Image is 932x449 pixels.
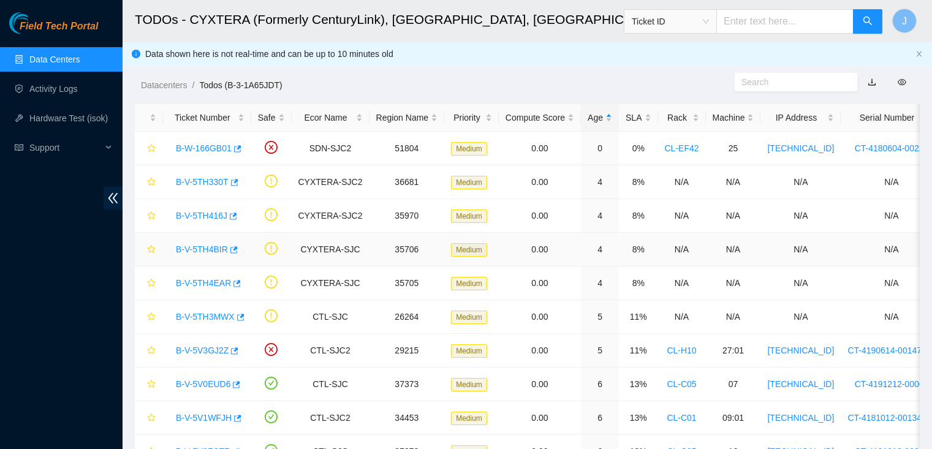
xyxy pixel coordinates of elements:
a: B-V-5TH4BIR [176,244,228,254]
a: [TECHNICAL_ID] [767,143,834,153]
a: CL-EF42 [665,143,699,153]
span: star [147,211,156,221]
td: 0.00 [499,368,581,401]
a: Hardware Test (isok) [29,113,108,123]
td: 4 [581,165,619,199]
a: [TECHNICAL_ID] [767,379,834,389]
img: Akamai Technologies [9,12,62,34]
td: N/A [658,233,706,266]
span: star [147,245,156,255]
span: Medium [451,209,487,223]
a: B-V-5TH3MWX [176,312,235,322]
span: exclamation-circle [265,208,278,221]
td: 0.00 [499,266,581,300]
span: close-circle [265,343,278,356]
td: 13% [619,368,657,401]
td: SDN-SJC2 [292,132,369,165]
span: star [147,312,156,322]
td: 0 [581,132,619,165]
td: 36681 [369,165,445,199]
button: star [142,138,156,158]
span: J [902,13,907,29]
td: 0.00 [499,132,581,165]
td: N/A [706,233,761,266]
button: star [142,374,156,394]
a: CL-C05 [667,379,696,389]
span: Medium [451,277,487,290]
button: star [142,273,156,293]
span: close [915,50,923,58]
span: / [192,80,194,90]
span: Support [29,135,102,160]
button: star [142,307,156,326]
td: CYXTERA-SJC [292,233,369,266]
span: Medium [451,344,487,358]
td: 0% [619,132,657,165]
td: 8% [619,199,657,233]
span: eye [898,78,906,86]
td: N/A [760,300,841,334]
a: B-V-5V1WFJH [176,413,232,423]
button: star [142,240,156,259]
td: N/A [706,300,761,334]
span: exclamation-circle [265,242,278,255]
a: download [868,77,876,87]
span: check-circle [265,410,278,423]
input: Search [741,75,841,89]
td: 11% [619,300,657,334]
td: CYXTERA-SJC2 [292,165,369,199]
span: Medium [451,412,487,425]
a: B-V-5TH330T [176,177,229,187]
td: N/A [760,199,841,233]
span: Medium [451,176,487,189]
td: 5 [581,334,619,368]
span: Medium [451,378,487,391]
td: CTL-SJC [292,368,369,401]
button: star [142,206,156,225]
td: 0.00 [499,401,581,435]
button: star [142,172,156,192]
td: CTL-SJC2 [292,334,369,368]
td: N/A [658,165,706,199]
td: 07 [706,368,761,401]
td: 0.00 [499,199,581,233]
td: 8% [619,266,657,300]
span: search [863,16,873,28]
td: 6 [581,368,619,401]
span: star [147,144,156,154]
td: N/A [760,266,841,300]
td: 4 [581,199,619,233]
span: star [147,413,156,423]
td: 34453 [369,401,445,435]
td: 27:01 [706,334,761,368]
td: 5 [581,300,619,334]
span: check-circle [265,377,278,390]
td: N/A [760,233,841,266]
td: CYXTERA-SJC2 [292,199,369,233]
a: B-V-5V0EUD6 [176,379,230,389]
td: 0.00 [499,165,581,199]
span: close-circle [265,141,278,154]
td: N/A [658,199,706,233]
td: 35706 [369,233,445,266]
td: N/A [706,266,761,300]
td: 6 [581,401,619,435]
a: Data Centers [29,55,80,64]
td: 51804 [369,132,445,165]
td: CYXTERA-SJC [292,266,369,300]
span: exclamation-circle [265,175,278,187]
button: J [892,9,917,33]
span: exclamation-circle [265,276,278,289]
span: star [147,380,156,390]
button: star [142,408,156,428]
td: 13% [619,401,657,435]
span: exclamation-circle [265,309,278,322]
td: 25 [706,132,761,165]
a: B-V-5TH4EAR [176,278,231,288]
td: CTL-SJC2 [292,401,369,435]
span: Medium [451,142,487,156]
td: 09:01 [706,401,761,435]
a: Datacenters [141,80,187,90]
td: 0.00 [499,334,581,368]
td: 35705 [369,266,445,300]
